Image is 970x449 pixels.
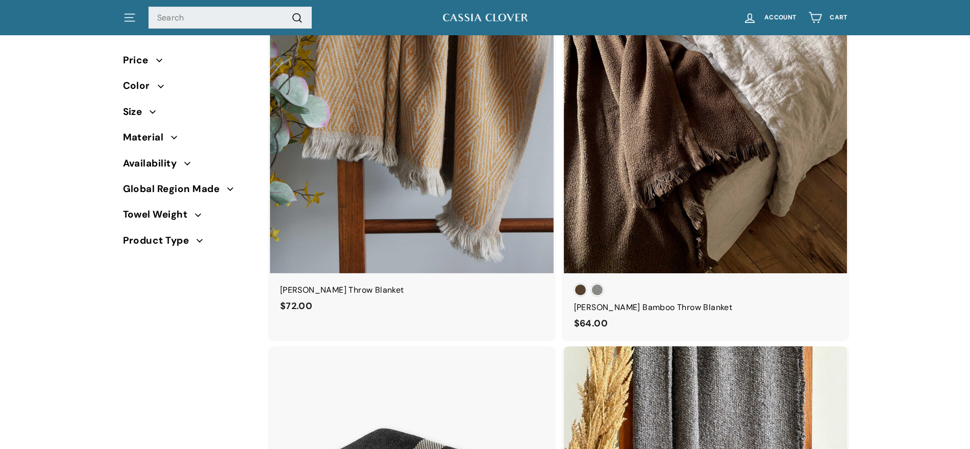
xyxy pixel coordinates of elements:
[737,3,802,33] a: Account
[123,127,254,153] button: Material
[123,233,197,248] span: Product Type
[123,102,254,127] button: Size
[148,7,312,29] input: Search
[574,301,837,314] div: [PERSON_NAME] Bamboo Throw Blanket
[123,76,254,101] button: Color
[123,50,254,76] button: Price
[123,179,254,204] button: Global Region Made
[123,78,158,93] span: Color
[123,204,254,230] button: Towel Weight
[123,181,228,197] span: Global Region Made
[280,300,312,312] span: $72.00
[802,3,853,33] a: Cart
[123,130,171,145] span: Material
[574,317,608,329] span: $64.00
[123,104,150,120] span: Size
[830,14,847,21] span: Cart
[123,153,254,179] button: Availability
[123,53,156,68] span: Price
[280,283,543,297] div: [PERSON_NAME] Throw Blanket
[123,230,254,256] button: Product Type
[764,14,796,21] span: Account
[123,207,195,222] span: Towel Weight
[123,156,185,171] span: Availability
